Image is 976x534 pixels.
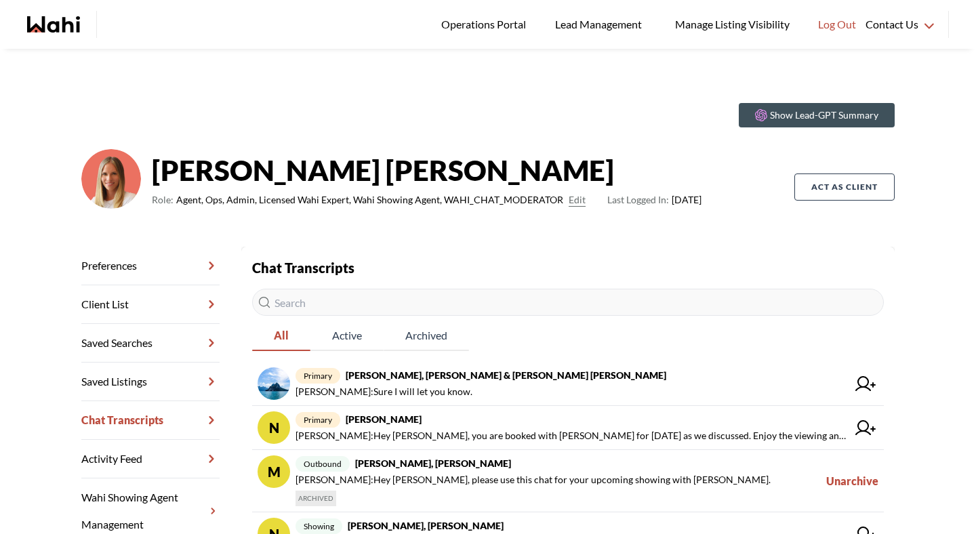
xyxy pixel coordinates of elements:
[252,450,884,512] a: Moutbound[PERSON_NAME], [PERSON_NAME][PERSON_NAME]:Hey [PERSON_NAME], please use this chat for yo...
[310,321,384,351] button: Active
[355,457,511,469] strong: [PERSON_NAME], [PERSON_NAME]
[441,16,531,33] span: Operations Portal
[296,428,847,444] span: [PERSON_NAME] : Hey [PERSON_NAME], you are booked with [PERSON_NAME] for [DATE] as we discussed. ...
[81,324,220,363] a: Saved Searches
[569,192,586,208] button: Edit
[258,367,290,400] img: chat avatar
[176,192,563,208] span: Agent, Ops, Admin, Licensed Wahi Expert, Wahi Showing Agent, WAHI_CHAT_MODERATOR
[607,192,701,208] span: [DATE]
[296,368,340,384] span: primary
[81,440,220,478] a: Activity Feed
[252,406,884,450] a: Nprimary[PERSON_NAME][PERSON_NAME]:Hey [PERSON_NAME], you are booked with [PERSON_NAME] for [DATE...
[27,16,80,33] a: Wahi homepage
[794,173,895,201] button: Act as Client
[252,362,884,406] a: primary[PERSON_NAME], [PERSON_NAME] & [PERSON_NAME] [PERSON_NAME][PERSON_NAME]:Sure I will let yo...
[296,518,342,534] span: showing
[258,411,290,444] div: N
[296,412,340,428] span: primary
[818,16,856,33] span: Log Out
[671,16,794,33] span: Manage Listing Visibility
[252,289,884,316] input: Search
[770,108,878,122] p: Show Lead-GPT Summary
[296,491,336,506] span: ARCHIVED
[346,413,422,425] strong: [PERSON_NAME]
[296,384,472,400] span: [PERSON_NAME] : Sure I will let you know.
[555,16,647,33] span: Lead Management
[81,285,220,324] a: Client List
[296,472,771,488] span: [PERSON_NAME] : Hey [PERSON_NAME], please use this chat for your upcoming showing with [PERSON_NA...
[258,455,290,488] div: M
[81,363,220,401] a: Saved Listings
[81,149,141,209] img: 0f07b375cde2b3f9.png
[252,321,310,351] button: All
[384,321,469,351] button: Archived
[348,520,504,531] strong: [PERSON_NAME], [PERSON_NAME]
[152,192,174,208] span: Role:
[607,194,669,205] span: Last Logged In:
[252,260,354,276] strong: Chat Transcripts
[252,321,310,350] span: All
[296,456,350,472] span: outbound
[384,321,469,350] span: Archived
[81,401,220,440] a: Chat Transcripts
[81,247,220,285] a: Preferences
[152,150,701,190] strong: [PERSON_NAME] [PERSON_NAME]
[826,455,878,506] button: Unarchive
[310,321,384,350] span: Active
[739,103,895,127] button: Show Lead-GPT Summary
[346,369,666,381] strong: [PERSON_NAME], [PERSON_NAME] & [PERSON_NAME] [PERSON_NAME]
